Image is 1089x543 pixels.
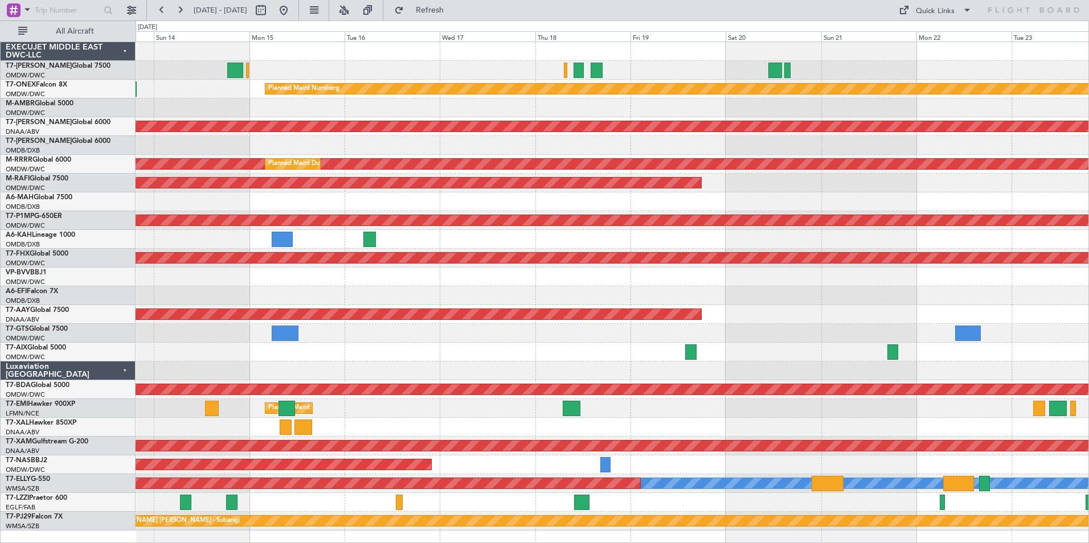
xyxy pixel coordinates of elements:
[6,138,72,145] span: T7-[PERSON_NAME]
[6,438,32,445] span: T7-XAM
[6,466,45,474] a: OMDW/DWC
[6,175,30,182] span: M-RAFI
[6,127,39,136] a: DNAA/ABV
[6,184,45,192] a: OMDW/DWC
[6,63,72,69] span: T7-[PERSON_NAME]
[6,382,69,389] a: T7-BDAGlobal 5000
[6,269,30,276] span: VP-BVV
[6,457,31,464] span: T7-NAS
[6,344,27,351] span: T7-AIX
[6,484,39,493] a: WMSA/SZB
[6,165,45,174] a: OMDW/DWC
[6,307,69,314] a: T7-AAYGlobal 7500
[726,31,821,42] div: Sat 20
[6,419,29,426] span: T7-XAL
[6,382,31,389] span: T7-BDA
[6,240,40,249] a: OMDB/DXB
[389,1,457,19] button: Refresh
[6,100,73,107] a: M-AMBRGlobal 5000
[6,221,45,230] a: OMDW/DWC
[345,31,440,42] div: Tue 16
[6,447,39,455] a: DNAA/ABV
[916,31,1012,42] div: Mon 22
[6,513,31,520] span: T7-PJ29
[6,390,45,399] a: OMDW/DWC
[268,80,339,97] div: Planned Maint Nurnberg
[35,2,100,19] input: Trip Number
[6,250,30,257] span: T7-FHX
[138,23,157,32] div: [DATE]
[6,419,76,426] a: T7-XALHawker 850XP
[6,213,62,220] a: T7-P1MPG-650ER
[6,232,75,238] a: A6-KAHLineage 1000
[6,476,50,483] a: T7-ELLYG-550
[268,400,377,417] div: Planned Maint [GEOGRAPHIC_DATA]
[6,513,63,520] a: T7-PJ29Falcon 7X
[6,213,34,220] span: T7-P1MP
[6,457,47,464] a: T7-NASBBJ2
[6,232,32,238] span: A6-KAH
[6,269,47,276] a: VP-BVVBBJ1
[6,522,39,530] a: WMSA/SZB
[6,278,45,286] a: OMDW/DWC
[6,503,35,512] a: EGLF/FAB
[6,100,35,107] span: M-AMBR
[6,119,110,126] a: T7-[PERSON_NAME]Global 6000
[6,250,68,257] a: T7-FHXGlobal 5000
[6,428,39,437] a: DNAA/ABV
[6,175,68,182] a: M-RAFIGlobal 7500
[30,27,120,35] span: All Aircraft
[6,409,39,418] a: LFMN/NCE
[6,63,110,69] a: T7-[PERSON_NAME]Global 7500
[6,401,75,408] a: T7-EMIHawker 900XP
[440,31,535,42] div: Wed 17
[6,259,45,268] a: OMDW/DWC
[6,476,31,483] span: T7-ELLY
[6,334,45,343] a: OMDW/DWC
[6,438,88,445] a: T7-XAMGulfstream G-200
[6,157,71,163] a: M-RRRRGlobal 6000
[916,6,955,17] div: Quick Links
[6,344,66,351] a: T7-AIXGlobal 5000
[6,81,36,88] span: T7-ONEX
[6,495,67,501] a: T7-LZZIPraetor 600
[6,109,45,117] a: OMDW/DWC
[6,326,68,332] a: T7-GTSGlobal 7500
[6,297,40,305] a: OMDB/DXB
[194,5,247,15] span: [DATE] - [DATE]
[6,495,29,501] span: T7-LZZI
[6,194,34,201] span: A6-MAH
[406,6,454,14] span: Refresh
[6,203,40,211] a: OMDB/DXB
[631,31,726,42] div: Fri 19
[249,31,345,42] div: Mon 15
[535,31,631,42] div: Thu 18
[6,71,45,80] a: OMDW/DWC
[6,288,27,295] span: A6-EFI
[6,326,29,332] span: T7-GTS
[893,1,977,19] button: Quick Links
[6,353,45,361] a: OMDW/DWC
[6,315,39,324] a: DNAA/ABV
[13,22,124,40] button: All Aircraft
[6,401,28,408] span: T7-EMI
[6,119,72,126] span: T7-[PERSON_NAME]
[6,90,45,98] a: OMDW/DWC
[6,288,58,295] a: A6-EFIFalcon 7X
[6,307,30,314] span: T7-AAY
[821,31,916,42] div: Sun 21
[6,157,32,163] span: M-RRRR
[6,138,110,145] a: T7-[PERSON_NAME]Global 6000
[6,146,40,155] a: OMDB/DXB
[268,155,380,172] div: Planned Maint Dubai (Al Maktoum Intl)
[6,81,67,88] a: T7-ONEXFalcon 8X
[154,31,249,42] div: Sun 14
[6,194,72,201] a: A6-MAHGlobal 7500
